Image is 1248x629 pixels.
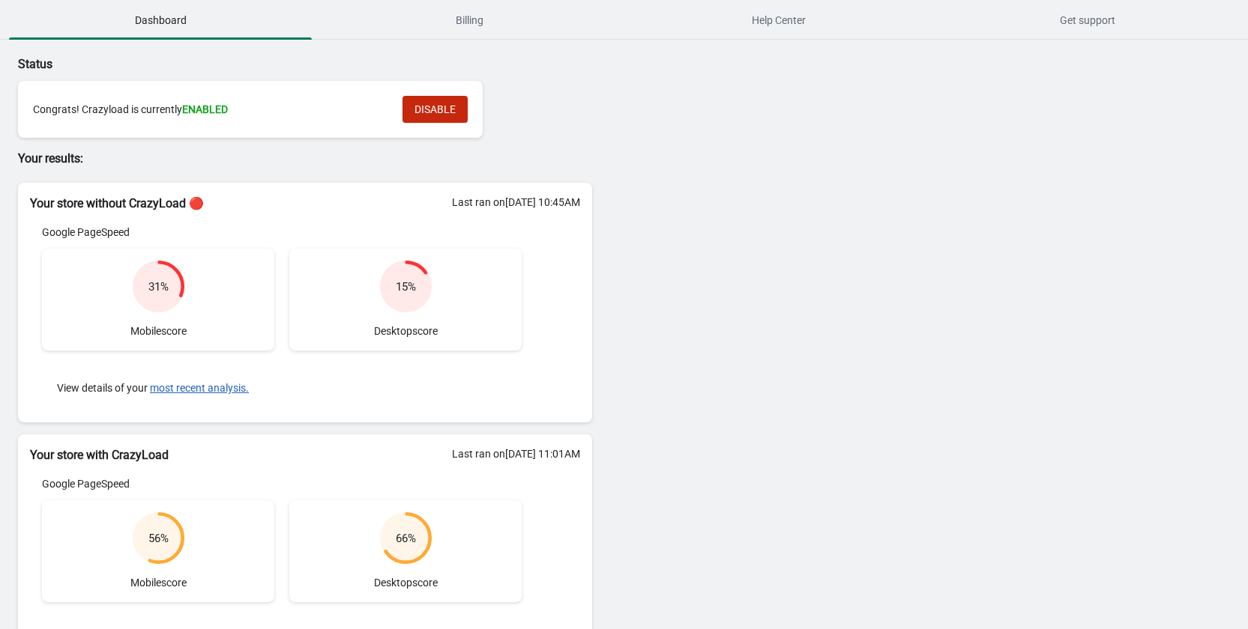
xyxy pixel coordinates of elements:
div: Google PageSpeed [42,225,522,240]
div: Congrats! Crazyload is currently [33,102,388,117]
div: Desktop score [289,249,522,350]
span: Billing [318,7,621,34]
h2: Your store with CrazyLoad [30,446,580,464]
div: Mobile score [42,249,274,350]
h2: Your store without CrazyLoad 🔴 [30,195,580,213]
div: Last ran on [DATE] 11:01AM [452,446,580,461]
span: ENABLED [182,103,228,115]
span: DISABLE [415,103,456,115]
span: Get support [936,7,1239,34]
button: Dashboard [6,1,315,40]
div: Google PageSpeed [42,476,522,491]
button: DISABLE [403,96,468,123]
span: Help Center [627,7,930,34]
p: Your results: [18,150,592,168]
button: most recent analysis. [150,382,249,394]
div: Desktop score [289,500,522,602]
div: View details of your [42,365,522,410]
div: Last ran on [DATE] 10:45AM [452,195,580,210]
div: 56 % [148,531,169,546]
p: Status [18,55,592,73]
div: 31 % [148,279,169,294]
span: Dashboard [9,7,312,34]
div: 66 % [396,531,416,546]
div: 15 % [396,279,416,294]
div: Mobile score [42,500,274,602]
